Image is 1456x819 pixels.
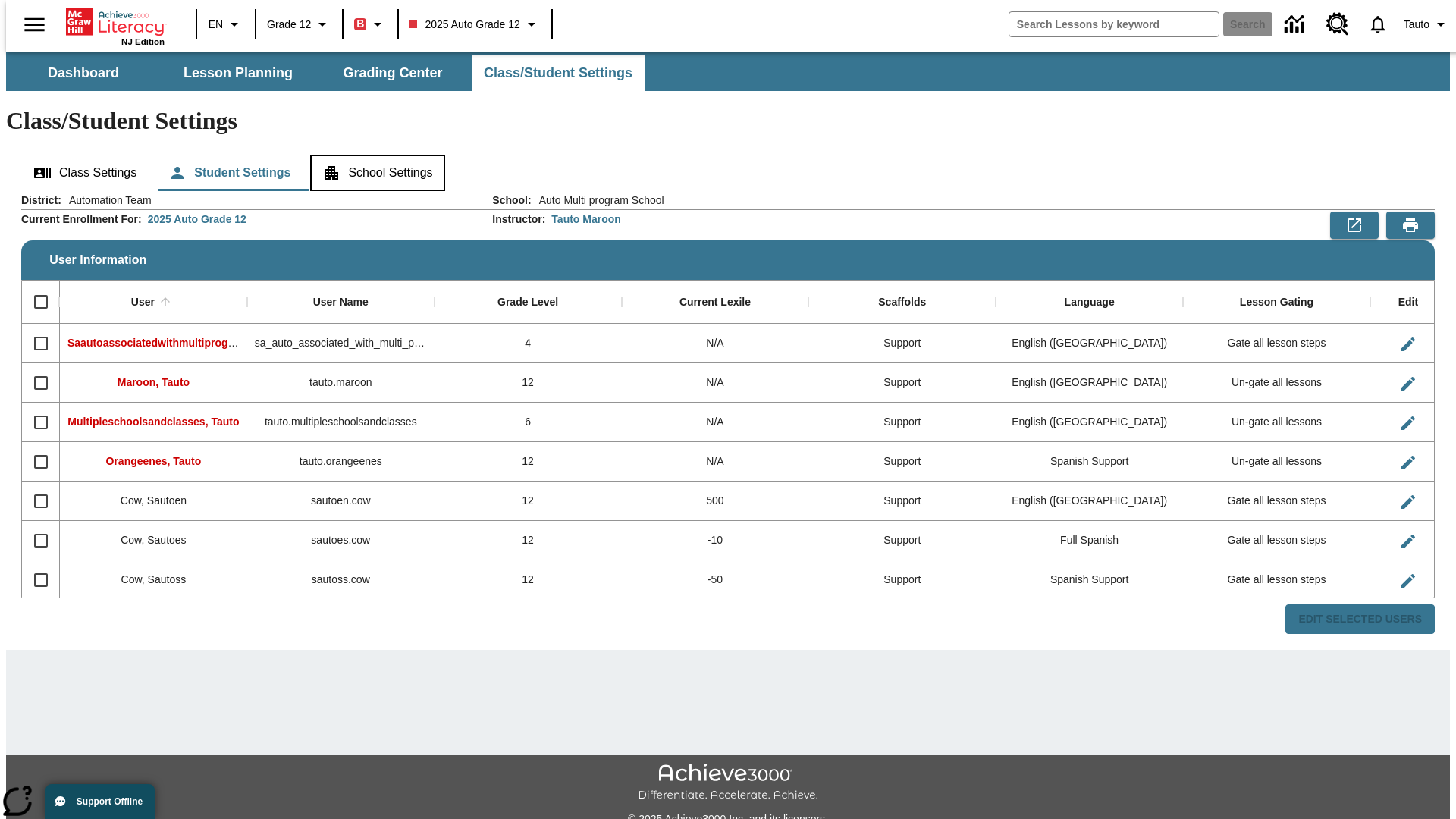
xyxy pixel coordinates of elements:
div: Class/Student Settings [21,155,1435,191]
button: Edit User [1393,566,1423,596]
button: Lesson Planning [162,55,314,91]
div: Language [1065,296,1115,309]
div: 6 [435,403,622,442]
div: Full Spanish [996,521,1183,560]
div: Spanish Support [996,560,1183,600]
span: Cow, Sautoen [121,494,187,507]
div: Scaffolds [878,296,926,309]
button: Profile/Settings [1398,11,1456,38]
div: SubNavbar [6,55,646,91]
div: Support [808,560,996,600]
a: Home [66,7,165,37]
span: Maroon, Tauto [118,376,190,388]
div: 12 [435,363,622,403]
button: Open side menu [12,2,57,47]
a: Data Center [1276,4,1317,45]
div: 12 [435,482,622,521]
div: tauto.orangeenes [247,442,435,482]
span: Multipleschoolsandclasses, Tauto [67,416,239,428]
div: English (US) [996,482,1183,521]
div: Un-gate all lessons [1183,442,1370,482]
div: Gate all lesson steps [1183,482,1370,521]
div: Gate all lesson steps [1183,560,1370,600]
div: -10 [622,521,809,560]
div: N/A [622,324,809,363]
span: Tauto [1404,17,1429,33]
h2: District : [21,194,61,207]
button: Class: 2025 Auto Grade 12, Select your class [403,11,546,38]
span: EN [209,17,223,33]
div: tauto.multipleschoolsandclasses [247,403,435,442]
div: Support [808,403,996,442]
span: 2025 Auto Grade 12 [409,17,519,33]
button: Dashboard [8,55,159,91]
button: Edit User [1393,447,1423,478]
span: B [356,14,364,33]
div: 500 [622,482,809,521]
button: Support Offline [45,784,155,819]
div: N/A [622,363,809,403]
div: Spanish Support [996,442,1183,482]
button: Grade: Grade 12, Select a grade [261,11,337,38]
button: Edit User [1393,329,1423,359]
div: Tauto Maroon [551,212,621,227]
div: Grade Level [497,296,558,309]
div: N/A [622,442,809,482]
button: Edit User [1393,369,1423,399]
img: Achieve3000 Differentiate Accelerate Achieve [638,764,818,802]
div: N/A [622,403,809,442]
button: Language: EN, Select a language [202,11,250,38]
button: Edit User [1393,526,1423,557]
div: sautoen.cow [247,482,435,521]
div: Edit [1398,296,1418,309]
button: Edit User [1393,487,1423,517]
div: Support [808,324,996,363]
div: 12 [435,560,622,600]
div: Gate all lesson steps [1183,521,1370,560]
button: Class/Student Settings [472,55,645,91]
input: search field [1009,12,1219,36]
div: User Name [313,296,369,309]
div: 2025 Auto Grade 12 [148,212,246,227]
span: Cow, Sautoes [121,534,186,546]
div: 12 [435,521,622,560]
div: User [131,296,155,309]
span: Grade 12 [267,17,311,33]
div: User Information [21,193,1435,635]
h2: Instructor : [492,213,545,226]
button: Class Settings [21,155,149,191]
div: Support [808,442,996,482]
h2: School : [492,194,531,207]
div: Support [808,363,996,403]
span: Auto Multi program School [532,193,664,208]
div: English (US) [996,324,1183,363]
span: Automation Team [61,193,152,208]
h1: Class/Student Settings [6,107,1450,135]
button: Edit User [1393,408,1423,438]
div: Home [66,5,165,46]
div: sautoss.cow [247,560,435,600]
a: Notifications [1358,5,1398,44]
h2: Current Enrollment For : [21,213,142,226]
span: Cow, Sautoss [121,573,187,585]
div: tauto.maroon [247,363,435,403]
button: School Settings [310,155,444,191]
div: SubNavbar [6,52,1450,91]
button: Student Settings [156,155,303,191]
div: Lesson Gating [1240,296,1313,309]
button: Boost Class color is red. Change class color [348,11,393,38]
div: 4 [435,324,622,363]
div: Un-gate all lessons [1183,363,1370,403]
span: Support Offline [77,796,143,807]
span: Saautoassociatedwithmultiprogr, Saautoassociatedwithmultiprogr [67,337,402,349]
div: Support [808,521,996,560]
button: Export to CSV [1330,212,1379,239]
a: Resource Center, Will open in new tab [1317,4,1358,45]
span: User Information [49,253,146,267]
div: sautoes.cow [247,521,435,560]
span: Orangeenes, Tauto [106,455,202,467]
button: Print Preview [1386,212,1435,239]
div: Support [808,482,996,521]
div: sa_auto_associated_with_multi_program_classes [247,324,435,363]
div: Current Lexile [679,296,751,309]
